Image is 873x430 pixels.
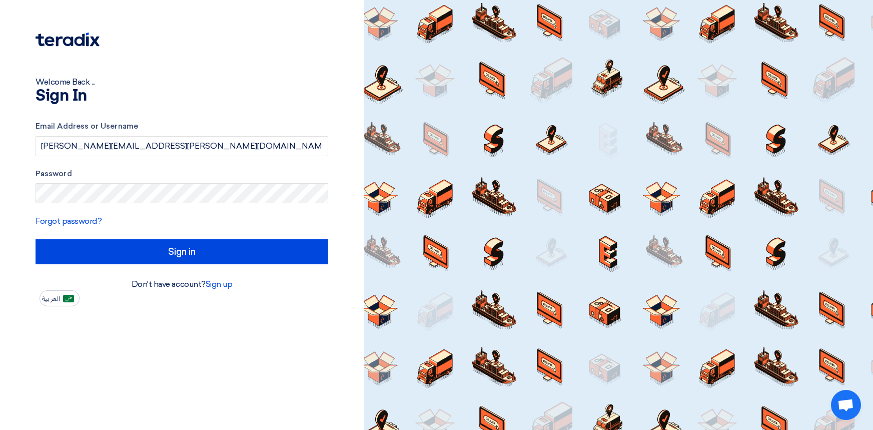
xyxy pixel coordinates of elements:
[36,239,328,264] input: Sign in
[36,88,328,104] h1: Sign In
[36,33,100,47] img: Teradix logo
[40,290,80,306] button: العربية
[831,390,861,420] a: Open chat
[36,168,328,180] label: Password
[36,216,102,226] a: Forgot password?
[36,121,328,132] label: Email Address or Username
[36,278,328,290] div: Don't have account?
[36,76,328,88] div: Welcome Back ...
[206,279,233,289] a: Sign up
[36,136,328,156] input: Enter your business email or username
[63,295,74,302] img: ar-AR.png
[42,295,60,302] span: العربية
